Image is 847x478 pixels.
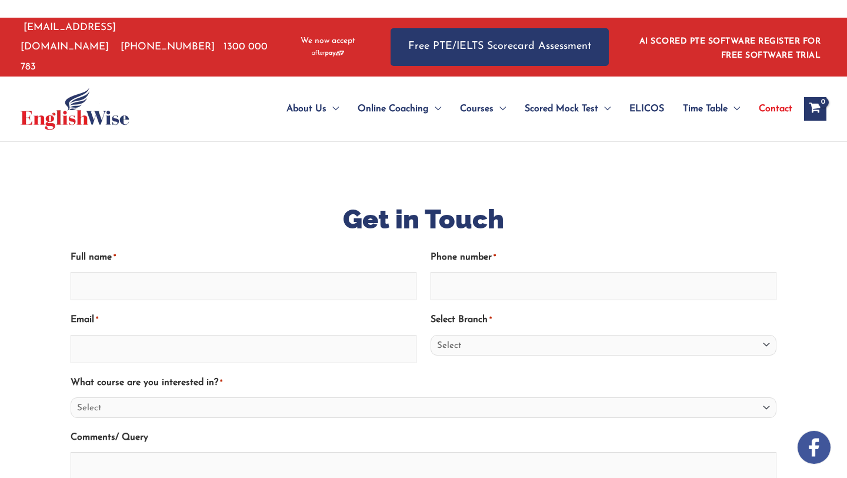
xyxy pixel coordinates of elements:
a: View Shopping Cart, empty [804,97,826,121]
span: We now accept [301,35,355,47]
span: Menu Toggle [493,88,506,130]
a: AI SCORED PTE SOFTWARE REGISTER FOR FREE SOFTWARE TRIAL [639,37,821,60]
img: white-facebook.png [798,431,831,464]
span: Courses [460,88,493,130]
a: Online CoachingMenu Toggle [348,88,451,130]
span: Menu Toggle [326,88,339,130]
a: Scored Mock TestMenu Toggle [515,88,620,130]
span: Online Coaching [358,88,429,130]
a: About UsMenu Toggle [277,88,348,130]
a: [EMAIL_ADDRESS][DOMAIN_NAME] [21,22,116,52]
label: Phone number [431,248,496,267]
span: Scored Mock Test [525,88,598,130]
span: Time Table [683,88,728,130]
a: Free PTE/IELTS Scorecard Assessment [391,28,609,65]
label: Email [71,310,98,330]
h1: Get in Touch [71,201,776,238]
label: What course are you interested in? [71,373,222,393]
span: Contact [759,88,792,130]
label: Comments/ Query [71,428,148,447]
span: Menu Toggle [598,88,611,130]
span: ELICOS [629,88,664,130]
a: ELICOS [620,88,673,130]
span: Menu Toggle [429,88,441,130]
img: cropped-ew-logo [21,88,129,130]
nav: Site Navigation: Main Menu [258,88,792,130]
span: About Us [286,88,326,130]
a: CoursesMenu Toggle [451,88,515,130]
img: Afterpay-Logo [312,50,344,57]
label: Full name [71,248,116,267]
aside: Header Widget 1 [632,28,826,66]
label: Select Branch [431,310,492,330]
a: [PHONE_NUMBER] [121,42,215,52]
a: Time TableMenu Toggle [673,88,749,130]
a: 1300 000 783 [21,42,268,71]
a: Contact [749,88,792,130]
span: Menu Toggle [728,88,740,130]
